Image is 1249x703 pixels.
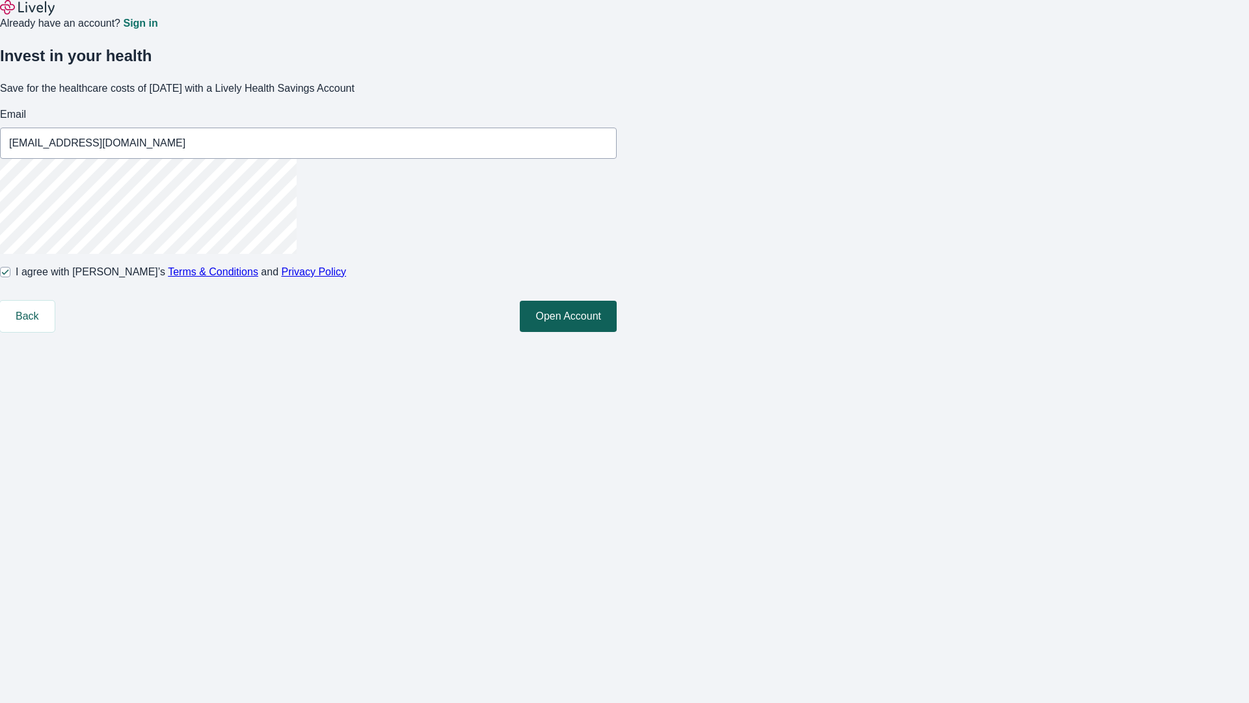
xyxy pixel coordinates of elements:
[520,301,617,332] button: Open Account
[282,266,347,277] a: Privacy Policy
[16,264,346,280] span: I agree with [PERSON_NAME]’s and
[123,18,157,29] a: Sign in
[168,266,258,277] a: Terms & Conditions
